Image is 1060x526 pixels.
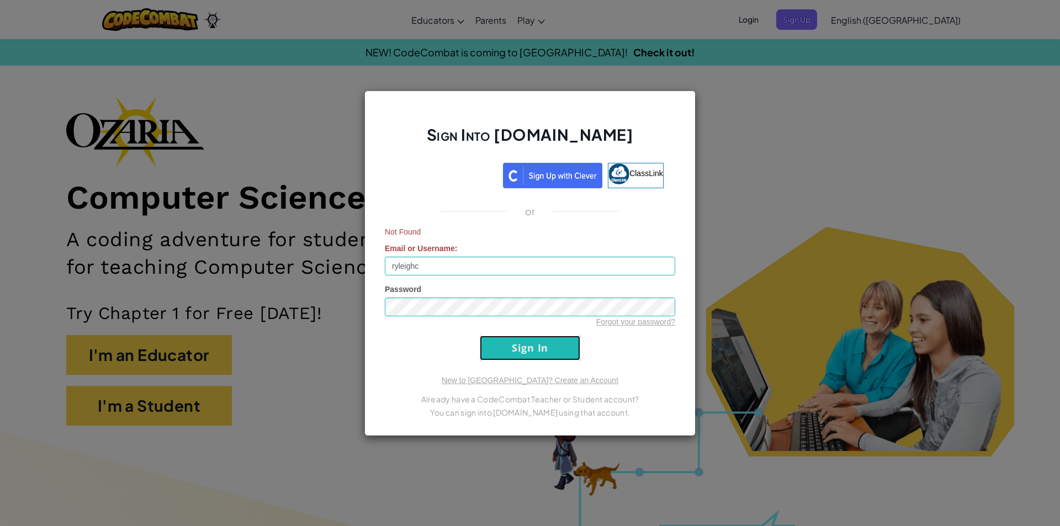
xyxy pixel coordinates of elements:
[385,124,675,156] h2: Sign Into [DOMAIN_NAME]
[385,406,675,419] p: You can sign into [DOMAIN_NAME] using that account.
[525,205,536,218] p: or
[385,243,458,254] label: :
[596,317,675,326] a: Forgot your password?
[385,244,455,253] span: Email or Username
[608,163,629,184] img: classlink-logo-small.png
[391,162,503,186] iframe: Sign in with Google Button
[385,392,675,406] p: Already have a CodeCombat Teacher or Student account?
[385,226,675,237] span: Not Found
[442,376,618,385] a: New to [GEOGRAPHIC_DATA]? Create an Account
[480,336,580,360] input: Sign In
[385,285,421,294] span: Password
[629,168,663,177] span: ClassLink
[503,163,602,188] img: clever_sso_button@2x.png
